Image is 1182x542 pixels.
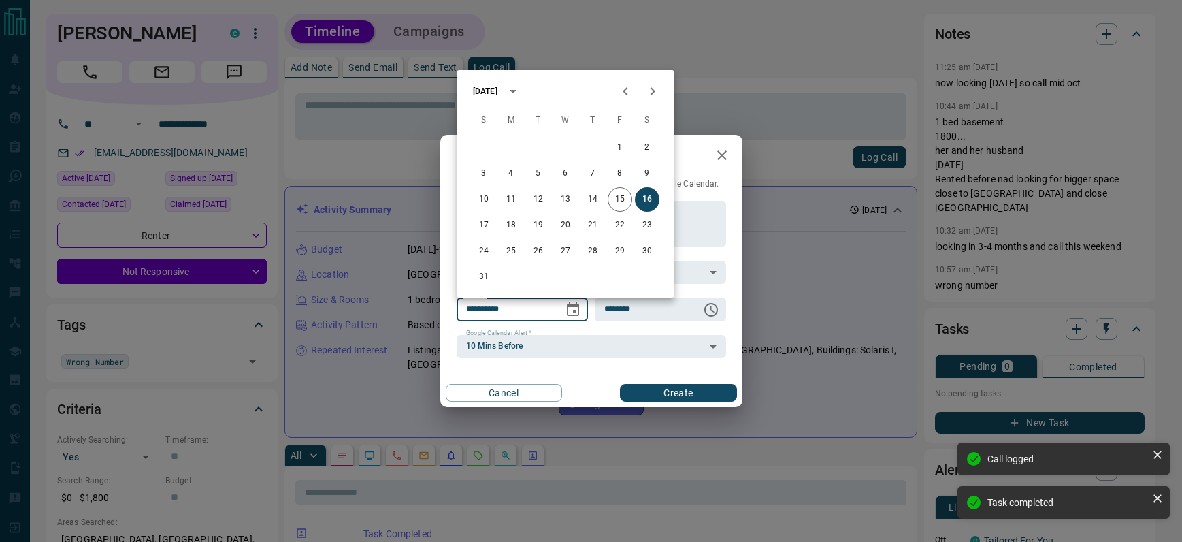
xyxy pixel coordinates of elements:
button: 28 [580,239,605,264]
button: 2 [635,135,659,160]
button: 14 [580,187,605,212]
button: 6 [553,161,578,186]
button: 9 [635,161,659,186]
button: 5 [526,161,551,186]
span: Friday [608,107,632,134]
button: 31 [472,265,496,289]
button: 20 [553,213,578,238]
h2: New Task [440,135,531,178]
button: 16 [635,187,659,212]
button: 4 [499,161,523,186]
label: Google Calendar Alert [466,329,531,338]
button: Previous month [612,78,639,105]
span: Thursday [580,107,605,134]
button: 13 [553,187,578,212]
button: 12 [526,187,551,212]
button: 30 [635,239,659,264]
button: 24 [472,239,496,264]
div: [DATE] [473,85,497,97]
button: Cancel [446,384,562,402]
span: Saturday [635,107,659,134]
button: Create [620,384,736,402]
button: Next month [639,78,666,105]
button: 22 [608,213,632,238]
div: Task completed [987,497,1147,508]
button: 1 [608,135,632,160]
button: 7 [580,161,605,186]
button: Choose time, selected time is 6:00 AM [697,296,725,323]
button: 10 [472,187,496,212]
button: 17 [472,213,496,238]
button: 21 [580,213,605,238]
button: 11 [499,187,523,212]
button: 8 [608,161,632,186]
button: 29 [608,239,632,264]
span: Wednesday [553,107,578,134]
button: calendar view is open, switch to year view [502,80,525,103]
button: Choose date, selected date is Aug 16, 2025 [559,296,587,323]
button: 19 [526,213,551,238]
span: Monday [499,107,523,134]
button: 25 [499,239,523,264]
div: Call logged [987,453,1147,464]
button: 3 [472,161,496,186]
button: 26 [526,239,551,264]
span: Sunday [472,107,496,134]
button: 23 [635,213,659,238]
button: 15 [608,187,632,212]
span: Tuesday [526,107,551,134]
button: 27 [553,239,578,264]
button: 18 [499,213,523,238]
div: 10 Mins Before [457,335,726,358]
